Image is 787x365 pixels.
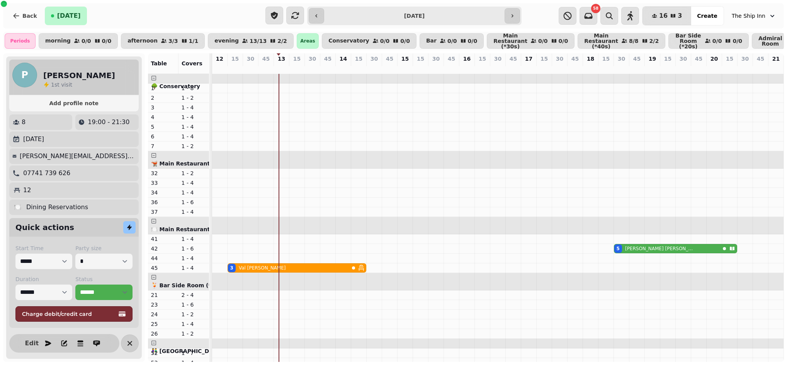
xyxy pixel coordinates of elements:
p: 0 / 0 [380,38,390,44]
p: 15 [293,55,301,63]
span: st [54,82,61,88]
p: 0 [572,64,578,72]
p: 1 - 2 [182,142,206,150]
p: 0 [665,64,671,72]
p: 45 [262,55,270,63]
p: 0 [758,64,764,72]
p: 1 - 6 [182,301,206,309]
p: visit [51,81,72,89]
button: Add profile note [12,98,136,108]
p: 30 [618,55,625,63]
span: Add profile note [19,101,129,106]
p: 12 [216,55,223,63]
p: 1 - 7 [182,349,206,357]
p: 0 [742,64,748,72]
p: 0 [588,64,594,72]
p: 15 [726,55,733,63]
p: 0 [279,64,285,72]
p: 37 [151,208,175,216]
span: Back [22,13,37,19]
p: 1 - 2 [182,94,206,102]
span: Covers [182,60,202,67]
div: Areas [297,33,319,49]
p: 30 [741,55,749,63]
p: 0 [356,64,362,72]
p: 21 [772,55,780,63]
span: 🌳 Conservatory [151,83,200,89]
button: Charge debit/credit card [15,306,133,322]
p: 🍽️ [14,203,22,212]
p: 0 / 0 [468,38,478,44]
p: 15 [541,55,548,63]
p: [PERSON_NAME][EMAIL_ADDRESS][PERSON_NAME][DOMAIN_NAME] [20,152,136,161]
span: The Ship Inn [732,12,765,20]
p: 44 [151,254,175,262]
p: 42 [151,245,175,252]
button: evening13/132/2 [208,33,294,49]
p: 07741 739 626 [23,169,70,178]
p: 33 [151,179,175,187]
p: 1 - 2 [182,169,206,177]
p: 2 - 4 [182,291,206,299]
p: 0 / 0 [400,38,410,44]
p: 0 [340,64,347,72]
span: Table [151,60,167,67]
button: Main Restaurant (*30s)0/00/0 [487,33,575,49]
button: Create [691,7,723,25]
p: 1 - 8 [182,84,206,92]
button: Main Restaurant (*40s)8/82/2 [578,33,665,49]
p: 0 [294,64,300,72]
p: 19 [649,55,656,63]
p: 7 [151,142,175,150]
h2: [PERSON_NAME] [43,70,115,81]
p: 30 [432,55,440,63]
p: 19:00 - 21:30 [88,118,129,127]
span: Charge debit/credit card [22,311,117,317]
p: 5 [151,123,175,131]
p: 17 [525,55,532,63]
p: 45 [324,55,331,63]
span: Create [697,13,717,19]
p: 15 [602,55,610,63]
p: 6 [151,133,175,140]
p: 45 [510,55,517,63]
p: 1 - 4 [182,113,206,121]
p: 26 [151,330,175,338]
p: afternoon [127,38,158,44]
p: 30 [371,55,378,63]
span: [DATE] [57,13,81,19]
p: 24 [151,310,175,318]
p: 0 [541,64,547,72]
p: 34 [151,189,175,196]
p: 0 [216,64,223,72]
p: 8 [22,118,25,127]
p: 0 [464,64,470,72]
p: 5 [619,64,625,72]
p: 0 [773,64,779,72]
span: 🫕 Main Restaurant (*30s) [151,160,230,167]
p: 15 [417,55,424,63]
p: 0 / 0 [447,38,457,44]
p: 1 - 4 [182,254,206,262]
p: 0 [418,64,424,72]
p: 1 - 4 [182,179,206,187]
p: 3 / 3 [168,38,178,44]
p: 8 / 8 [629,38,639,44]
p: 21 [151,291,175,299]
p: evening [214,38,239,44]
p: 2 [151,94,175,102]
p: 41 [151,235,175,243]
p: 30 [680,55,687,63]
button: Bar0/00/0 [420,33,484,49]
p: Conservatory [328,38,369,44]
label: Status [75,275,132,283]
button: afternoon3/31/1 [121,33,205,49]
p: 0 [263,64,269,72]
p: 15 [355,55,362,63]
p: 13 [278,55,285,63]
span: Edit [27,340,36,346]
p: 45 [386,55,393,63]
span: 👫 [GEOGRAPHIC_DATA] [151,348,223,354]
p: 45 [757,55,764,63]
label: Start Time [15,244,72,252]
